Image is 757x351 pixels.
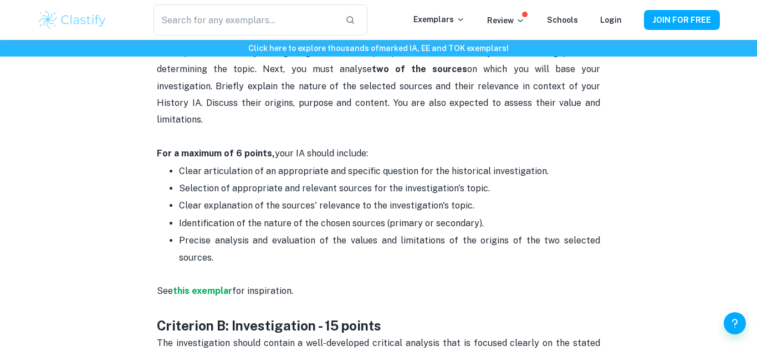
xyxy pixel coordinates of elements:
span: Clear articulation of an appropriate and specific question for the historical investigation. [179,166,549,176]
span: Selection of appropriate and relevant sources for the investigation's topic. [179,183,490,194]
span: Clear explanation of the sources' relevance to the investigation's topic. [179,200,474,211]
span: for inspiration. [232,286,293,296]
button: JOIN FOR FREE [644,10,720,30]
span: Precise analysis and evaluation of the values and limitations of the origins of the two selected ... [179,235,602,262]
a: this exemplar [173,286,232,296]
strong: Criterion B: Investigation - 15 points [157,318,381,333]
strong: two of the sources [372,64,467,74]
span: Identification of the nature of the chosen sources (primary or secondary). [179,218,484,228]
span: See [157,286,173,296]
strong: For a maximum of 6 points, [157,148,275,159]
button: Help and Feedback [724,312,746,334]
h6: Click here to explore thousands of marked IA, EE and TOK exemplars ! [2,42,755,54]
a: Schools [547,16,578,24]
span: Begin your essay by clearly stating the research question with defined scope in terms of dates, s... [157,13,602,125]
p: Exemplars [413,13,465,26]
p: Review [487,14,525,27]
span: your IA should include: [157,148,368,159]
input: Search for any exemplars... [154,4,336,35]
a: Login [600,16,622,24]
img: Clastify logo [37,9,108,31]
